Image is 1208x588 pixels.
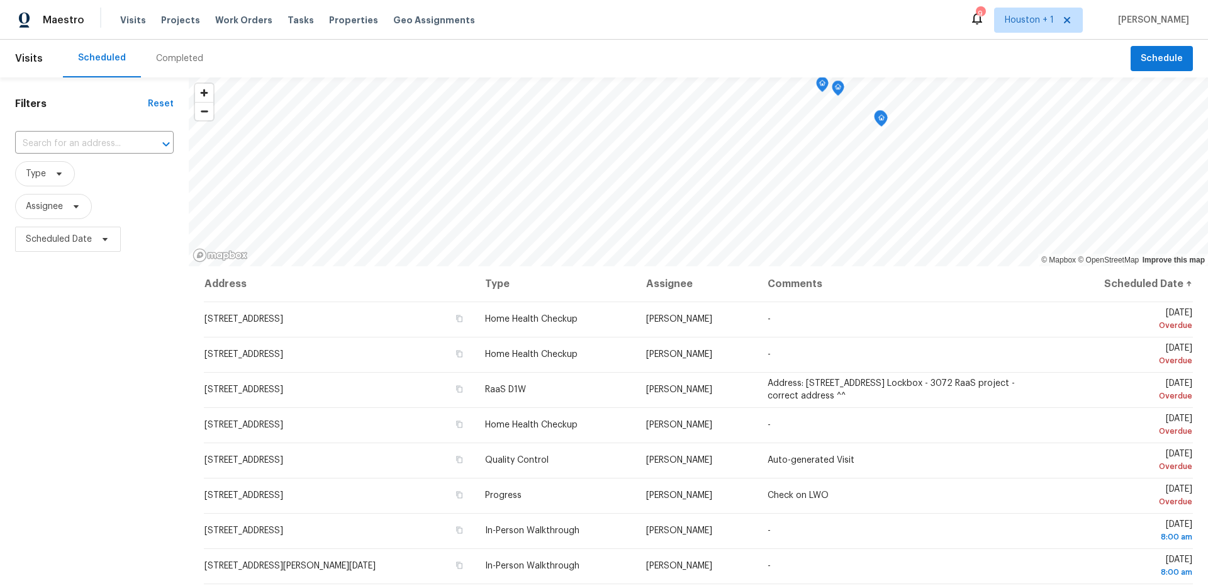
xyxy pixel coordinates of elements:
[15,134,138,154] input: Search for an address...
[768,315,771,324] span: -
[976,8,985,20] div: 9
[485,350,578,359] span: Home Health Checkup
[148,98,174,110] div: Reset
[454,419,465,430] button: Copy Address
[26,200,63,213] span: Assignee
[875,111,888,131] div: Map marker
[15,98,148,110] h1: Filters
[646,562,712,570] span: [PERSON_NAME]
[454,383,465,395] button: Copy Address
[1064,460,1192,473] div: Overdue
[1041,256,1076,264] a: Mapbox
[195,103,213,120] span: Zoom out
[646,491,712,500] span: [PERSON_NAME]
[204,421,283,429] span: [STREET_ADDRESS]
[1064,555,1192,579] span: [DATE]
[485,491,522,500] span: Progress
[768,491,829,500] span: Check on LWO
[204,562,376,570] span: [STREET_ADDRESS][PERSON_NAME][DATE]
[189,77,1208,266] canvas: Map
[646,421,712,429] span: [PERSON_NAME]
[156,52,203,65] div: Completed
[832,81,844,100] div: Map marker
[157,135,175,153] button: Open
[204,266,475,302] th: Address
[1064,495,1192,508] div: Overdue
[485,526,579,535] span: In-Person Walkthrough
[161,14,200,26] span: Projects
[26,167,46,180] span: Type
[1064,520,1192,543] span: [DATE]
[1064,485,1192,508] span: [DATE]
[646,350,712,359] span: [PERSON_NAME]
[26,233,92,246] span: Scheduled Date
[1064,566,1192,579] div: 8:00 am
[1064,425,1192,438] div: Overdue
[768,456,854,465] span: Auto-generated Visit
[1064,414,1192,438] span: [DATE]
[1064,449,1192,473] span: [DATE]
[120,14,146,26] span: Visits
[193,248,248,263] a: Mapbox homepage
[204,315,283,324] span: [STREET_ADDRESS]
[636,266,758,302] th: Assignee
[454,348,465,359] button: Copy Address
[288,16,314,25] span: Tasks
[646,456,712,465] span: [PERSON_NAME]
[485,456,549,465] span: Quality Control
[646,315,712,324] span: [PERSON_NAME]
[215,14,272,26] span: Work Orders
[454,454,465,465] button: Copy Address
[485,315,578,324] span: Home Health Checkup
[646,385,712,394] span: [PERSON_NAME]
[1143,256,1205,264] a: Improve this map
[768,421,771,429] span: -
[1064,531,1192,543] div: 8:00 am
[1064,354,1192,367] div: Overdue
[768,379,1015,400] span: Address: [STREET_ADDRESS] Lockbox - 3072 RaaS project - correct address ^^
[204,350,283,359] span: [STREET_ADDRESS]
[204,456,283,465] span: [STREET_ADDRESS]
[475,266,636,302] th: Type
[454,489,465,500] button: Copy Address
[485,562,579,570] span: In-Person Walkthrough
[768,526,771,535] span: -
[329,14,378,26] span: Properties
[393,14,475,26] span: Geo Assignments
[195,84,213,102] button: Zoom in
[816,77,829,96] div: Map marker
[454,313,465,324] button: Copy Address
[195,102,213,120] button: Zoom out
[204,385,283,394] span: [STREET_ADDRESS]
[1131,46,1193,72] button: Schedule
[1141,51,1183,67] span: Schedule
[78,52,126,64] div: Scheduled
[454,560,465,571] button: Copy Address
[1064,319,1192,332] div: Overdue
[485,421,578,429] span: Home Health Checkup
[768,350,771,359] span: -
[758,266,1054,302] th: Comments
[1064,308,1192,332] span: [DATE]
[1113,14,1189,26] span: [PERSON_NAME]
[43,14,84,26] span: Maestro
[1064,390,1192,402] div: Overdue
[15,45,43,72] span: Visits
[204,491,283,500] span: [STREET_ADDRESS]
[1064,344,1192,367] span: [DATE]
[646,526,712,535] span: [PERSON_NAME]
[874,110,886,130] div: Map marker
[485,385,526,394] span: RaaS D1W
[454,524,465,536] button: Copy Address
[1054,266,1193,302] th: Scheduled Date ↑
[1064,379,1192,402] span: [DATE]
[1078,256,1139,264] a: OpenStreetMap
[204,526,283,535] span: [STREET_ADDRESS]
[1005,14,1054,26] span: Houston + 1
[768,562,771,570] span: -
